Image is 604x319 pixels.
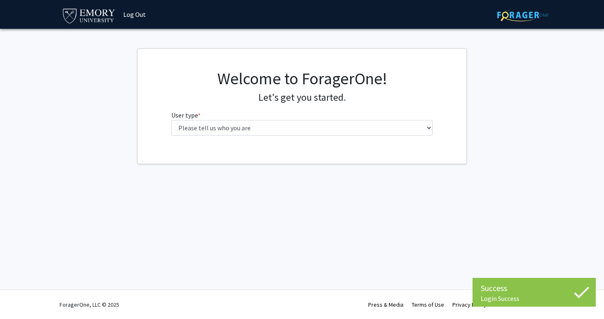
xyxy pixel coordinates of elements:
[62,6,116,25] img: Emory University Logo
[497,9,549,21] img: ForagerOne Logo
[452,301,486,308] a: Privacy Policy
[60,290,119,319] div: ForagerOne, LLC © 2025
[412,301,444,308] a: Terms of Use
[481,294,588,303] div: Login Success
[368,301,403,308] a: Press & Media
[171,92,433,104] h4: Let's get you started.
[171,110,201,120] label: User type
[171,69,433,88] h1: Welcome to ForagerOne!
[481,282,588,294] div: Success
